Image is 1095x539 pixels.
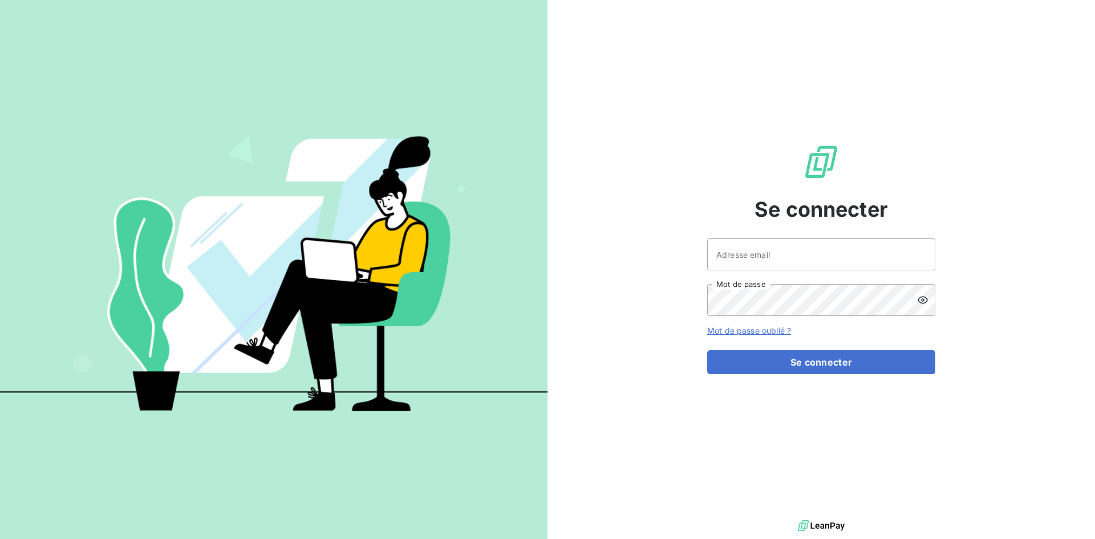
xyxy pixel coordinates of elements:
[707,350,935,374] button: Se connecter
[798,517,845,534] img: logo
[707,238,935,270] input: placeholder
[803,144,839,180] img: Logo LeanPay
[707,326,791,335] a: Mot de passe oublié ?
[755,194,888,225] span: Se connecter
